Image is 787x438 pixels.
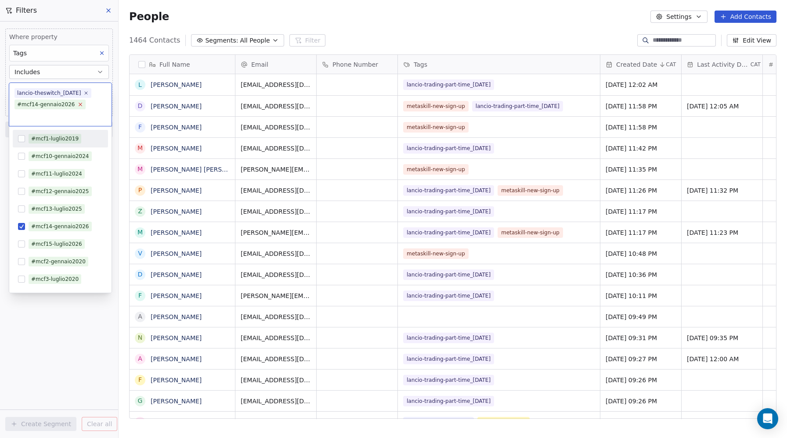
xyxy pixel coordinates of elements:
div: #mcf2-gennaio2020 [31,258,86,266]
div: lancio-theswitch_[DATE] [17,89,81,97]
div: #mcf3-luglio2020 [31,275,79,283]
div: #mcf14-gennaio2026 [17,101,75,108]
div: #mcf15-luglio2026 [31,240,82,248]
div: #mcf12-gennaio2025 [31,187,89,195]
div: #mcf14-gennaio2026 [31,223,89,230]
div: #mcf10-gennaio2024 [31,152,89,160]
div: #mcf13-luglio2025 [31,205,82,213]
div: #mcf1-luglio2019 [31,135,79,143]
div: #mcf11-luglio2024 [31,170,82,178]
